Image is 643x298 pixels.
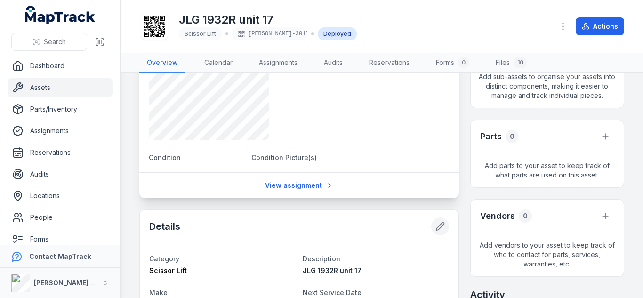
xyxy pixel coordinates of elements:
span: Scissor Lift [149,266,187,274]
strong: Contact MapTrack [29,252,91,260]
a: Assets [8,78,113,97]
button: Actions [576,17,624,35]
a: Forms0 [428,53,477,73]
div: 0 [506,130,519,143]
a: Assignments [251,53,305,73]
h2: Details [149,220,180,233]
div: 0 [458,57,469,68]
a: Calendar [197,53,240,73]
span: Add parts to your asset to keep track of what parts are used on this asset. [471,153,624,187]
span: Scissor Lift [185,30,216,37]
span: Add sub-assets to organise your assets into distinct components, making it easier to manage and t... [471,64,624,108]
div: 0 [519,209,532,223]
span: Description [303,255,340,263]
h1: JLG 1932R unit 17 [179,12,357,27]
span: JLG 1932R unit 17 [303,266,362,274]
a: Forms [8,230,113,249]
div: 10 [514,57,527,68]
span: Add vendors to your asset to keep track of who to contact for parts, services, warranties, etc. [471,233,624,276]
a: View assignment [259,177,339,194]
span: Category [149,255,179,263]
h3: Parts [480,130,502,143]
a: Audits [8,165,113,184]
a: Reservations [8,143,113,162]
a: Dashboard [8,56,113,75]
div: Deployed [318,27,357,40]
span: Condition Picture(s) [251,153,317,161]
a: Assignments [8,121,113,140]
strong: [PERSON_NAME] Air [34,279,99,287]
a: Locations [8,186,113,205]
div: [PERSON_NAME]-3017 [232,27,307,40]
span: Condition [149,153,181,161]
span: Make [149,289,168,297]
a: Reservations [362,53,417,73]
a: People [8,208,113,227]
span: Next Service Date [303,289,362,297]
a: MapTrack [25,6,96,24]
h3: Vendors [480,209,515,223]
a: Files10 [488,53,535,73]
span: Search [44,37,66,47]
a: Parts/Inventory [8,100,113,119]
a: Overview [139,53,185,73]
a: Audits [316,53,350,73]
button: Search [11,33,87,51]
